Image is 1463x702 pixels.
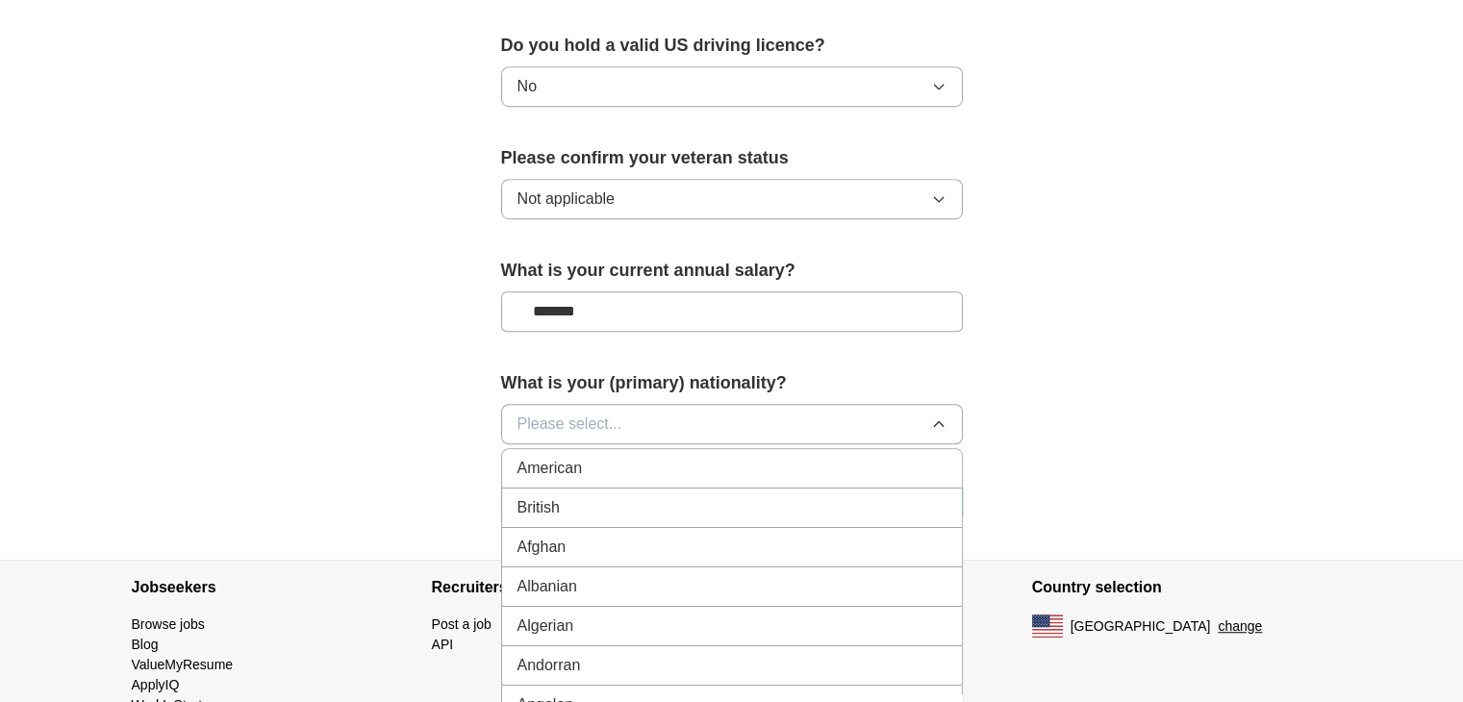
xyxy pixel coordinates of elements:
[501,404,963,444] button: Please select...
[132,677,180,692] a: ApplyIQ
[132,616,205,632] a: Browse jobs
[517,575,577,598] span: Albanian
[1218,616,1262,637] button: change
[517,413,622,436] span: Please select...
[517,536,567,559] span: Afghan
[501,258,963,284] label: What is your current annual salary?
[1071,616,1211,637] span: [GEOGRAPHIC_DATA]
[432,616,492,632] a: Post a job
[501,33,963,59] label: Do you hold a valid US driving licence?
[501,145,963,171] label: Please confirm your veteran status
[517,188,615,211] span: Not applicable
[501,179,963,219] button: Not applicable
[517,457,583,480] span: American
[1032,614,1063,638] img: US flag
[517,614,574,638] span: Algerian
[501,66,963,107] button: No
[432,637,454,652] a: API
[517,496,560,519] span: British
[132,637,159,652] a: Blog
[1032,561,1332,614] h4: Country selection
[132,657,234,672] a: ValueMyResume
[517,75,537,98] span: No
[501,370,963,396] label: What is your (primary) nationality?
[517,654,581,677] span: Andorran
